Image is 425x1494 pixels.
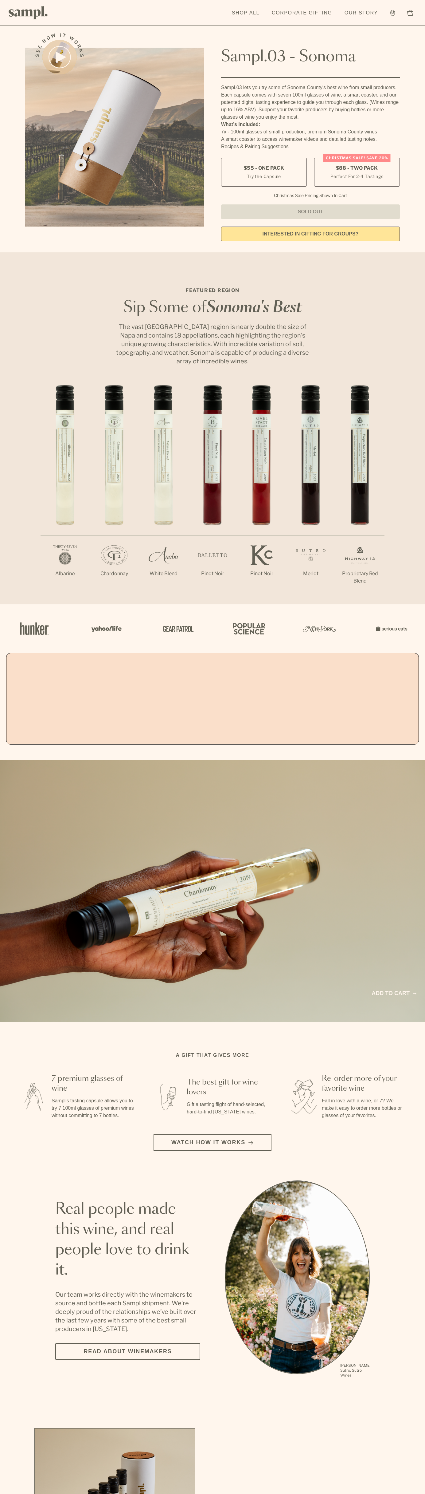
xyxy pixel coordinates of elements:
a: Shop All [229,6,263,20]
img: Sampl logo [9,6,48,19]
li: A smart coaster to access winemaker videos and detailed tasting notes. [221,136,400,143]
li: Christmas Sale Pricing Shown In Cart [271,193,350,198]
h2: Sip Some of [114,300,311,315]
p: Albarino [41,570,90,577]
h1: Sampl.03 - Sonoma [221,48,400,66]
p: Pinot Noir [237,570,286,577]
li: 4 / 7 [188,385,237,597]
span: $55 - One Pack [244,165,284,172]
p: White Blend [139,570,188,577]
small: Perfect For 2-4 Tastings [330,173,383,180]
span: $88 - Two Pack [336,165,378,172]
button: See how it works [42,40,77,74]
p: Fall in love with a wine, or 7? We make it easy to order more bottles or glasses of your favorites. [322,1097,405,1119]
p: Featured Region [114,287,311,294]
img: Sampl.03 - Sonoma [25,48,204,227]
h2: Real people made this wine, and real people love to drink it. [55,1199,200,1280]
li: Recipes & Pairing Suggestions [221,143,400,150]
p: Our team works directly with the winemakers to source and bottle each Sampl shipment. We’re deepl... [55,1290,200,1333]
a: Add to cart [372,989,416,998]
li: 7 / 7 [335,385,384,604]
p: Proprietary Red Blend [335,570,384,585]
h2: A gift that gives more [176,1052,249,1059]
a: Read about Winemakers [55,1343,200,1360]
img: Artboard_7_5b34974b-f019-449e-91fb-745f8d0877ee_x450.png [372,615,409,642]
p: The vast [GEOGRAPHIC_DATA] region is nearly double the size of Napa and contains 18 appellations,... [114,322,311,366]
li: 1 / 7 [41,385,90,597]
li: 2 / 7 [90,385,139,597]
p: Merlot [286,570,335,577]
button: Watch how it works [154,1134,271,1151]
li: 5 / 7 [237,385,286,597]
div: Sampl.03 lets you try some of Sonoma County's best wine from small producers. Each capsule comes ... [221,84,400,121]
h3: Re-order more of your favorite wine [322,1074,405,1093]
p: Chardonnay [90,570,139,577]
img: Artboard_4_28b4d326-c26e-48f9-9c80-911f17d6414e_x450.png [230,615,267,642]
h3: 7 premium glasses of wine [52,1074,135,1093]
a: Our Story [341,6,381,20]
ul: carousel [225,1180,370,1378]
small: Try the Capsule [247,173,281,180]
div: slide 1 [225,1180,370,1378]
p: Gift a tasting flight of hand-selected, hard-to-find [US_STATE] wines. [187,1101,270,1116]
button: Sold Out [221,204,400,219]
li: 3 / 7 [139,385,188,597]
h3: The best gift for wine lovers [187,1077,270,1097]
strong: What’s Included: [221,122,260,127]
p: Sampl's tasting capsule allows you to try 7 100ml glasses of premium wines without committing to ... [52,1097,135,1119]
li: 7x - 100ml glasses of small production, premium Sonoma County wines [221,128,400,136]
p: [PERSON_NAME] Sutro, Sutro Wines [340,1363,370,1378]
img: Artboard_5_7fdae55a-36fd-43f7-8bfd-f74a06a2878e_x450.png [158,615,195,642]
p: Pinot Noir [188,570,237,577]
a: Corporate Gifting [269,6,335,20]
em: Sonoma's Best [206,300,302,315]
img: Artboard_3_0b291449-6e8c-4d07-b2c2-3f3601a19cd1_x450.png [301,615,338,642]
img: Artboard_1_c8cd28af-0030-4af1-819c-248e302c7f06_x450.png [16,615,53,642]
a: interested in gifting for groups? [221,227,400,241]
li: 6 / 7 [286,385,335,597]
img: Artboard_6_04f9a106-072f-468a-bdd7-f11783b05722_x450.png [87,615,124,642]
div: Christmas SALE! Save 20% [323,154,391,162]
